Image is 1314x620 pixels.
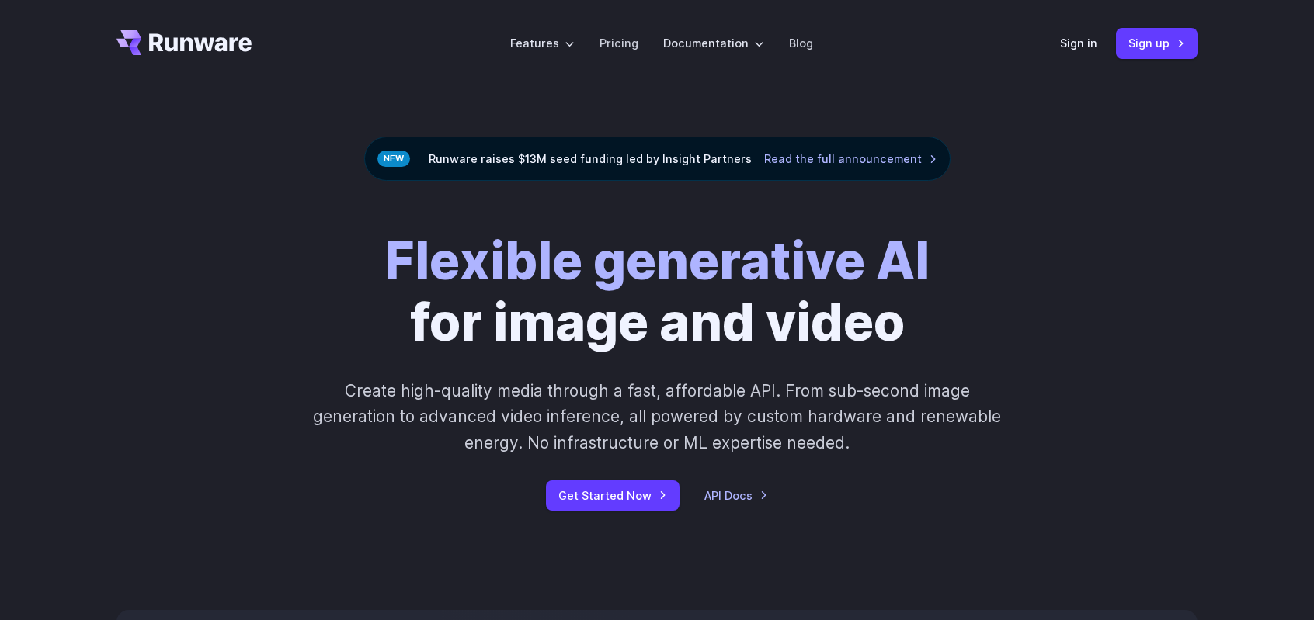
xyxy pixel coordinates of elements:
strong: Flexible generative AI [384,230,930,292]
p: Create high-quality media through a fast, affordable API. From sub-second image generation to adv... [311,378,1003,455]
a: API Docs [704,487,768,504]
a: Blog [789,34,813,52]
h1: for image and video [384,230,930,353]
label: Documentation [663,34,764,52]
a: Read the full announcement [764,150,937,168]
label: Features [510,34,575,52]
a: Go to / [116,30,252,55]
a: Pricing [600,34,638,52]
a: Get Started Now [546,480,680,511]
a: Sign in [1060,34,1097,52]
div: Runware raises $13M seed funding led by Insight Partners [364,137,951,181]
a: Sign up [1116,28,1198,58]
